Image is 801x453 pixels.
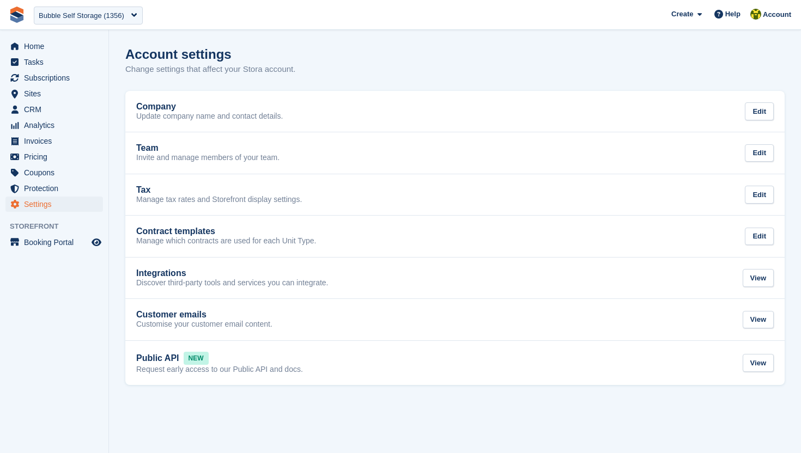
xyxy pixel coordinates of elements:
span: Analytics [24,118,89,133]
p: Change settings that affect your Stora account. [125,63,295,76]
div: Edit [745,186,774,204]
img: stora-icon-8386f47178a22dfd0bd8f6a31ec36ba5ce8667c1dd55bd0f319d3a0aa187defe.svg [9,7,25,23]
a: menu [5,149,103,164]
span: Invoices [24,133,89,149]
span: Subscriptions [24,70,89,85]
span: Coupons [24,165,89,180]
h2: Company [136,102,176,112]
p: Customise your customer email content. [136,320,272,329]
a: menu [5,70,103,85]
a: menu [5,54,103,70]
a: Integrations Discover third-party tools and services you can integrate. View [125,258,785,299]
h2: Tax [136,185,150,195]
span: CRM [24,102,89,117]
div: View [743,354,774,372]
a: Customer emails Customise your customer email content. View [125,299,785,340]
a: menu [5,235,103,250]
a: Public API NEW Request early access to our Public API and docs. View [125,341,785,385]
span: Tasks [24,54,89,70]
span: Storefront [10,221,108,232]
div: View [743,311,774,329]
a: menu [5,102,103,117]
p: Invite and manage members of your team. [136,153,280,163]
div: Bubble Self Storage (1356) [39,10,124,21]
a: menu [5,133,103,149]
a: Tax Manage tax rates and Storefront display settings. Edit [125,174,785,216]
h2: Public API [136,353,179,363]
span: Home [24,39,89,54]
h1: Account settings [125,47,232,62]
p: Update company name and contact details. [136,112,283,121]
img: Rob Sweeney [750,9,761,20]
div: Edit [745,228,774,246]
a: menu [5,197,103,212]
a: Team Invite and manage members of your team. Edit [125,132,785,174]
p: Request early access to our Public API and docs. [136,365,303,375]
h2: Contract templates [136,226,215,236]
span: Booking Portal [24,235,89,250]
span: Pricing [24,149,89,164]
span: Settings [24,197,89,212]
span: Create [671,9,693,20]
p: Manage which contracts are used for each Unit Type. [136,236,316,246]
a: menu [5,39,103,54]
a: Company Update company name and contact details. Edit [125,91,785,132]
div: Edit [745,144,774,162]
div: Edit [745,102,774,120]
h2: Customer emails [136,310,207,320]
a: menu [5,181,103,196]
a: Preview store [90,236,103,249]
span: Help [725,9,741,20]
h2: Team [136,143,159,153]
a: menu [5,86,103,101]
a: menu [5,118,103,133]
div: View [743,269,774,287]
span: Account [763,9,791,20]
span: Protection [24,181,89,196]
a: menu [5,165,103,180]
span: Sites [24,86,89,101]
h2: Integrations [136,268,186,278]
a: Contract templates Manage which contracts are used for each Unit Type. Edit [125,216,785,257]
p: Discover third-party tools and services you can integrate. [136,278,329,288]
p: Manage tax rates and Storefront display settings. [136,195,302,205]
span: NEW [184,352,209,365]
